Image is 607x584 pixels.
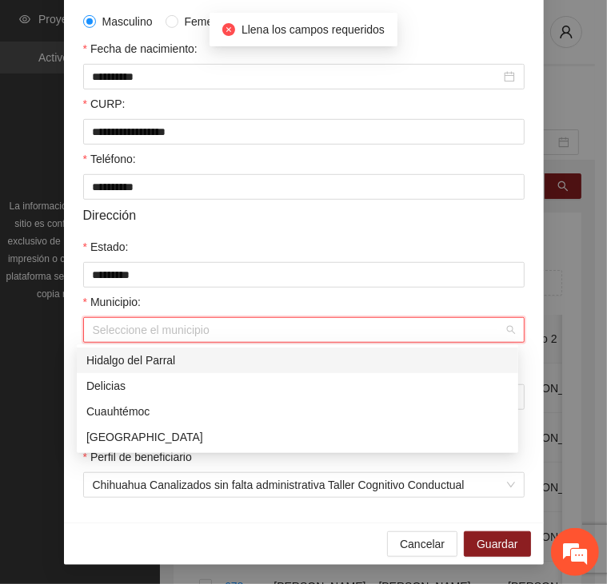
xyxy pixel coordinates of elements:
[222,23,235,36] span: close-circle
[83,293,141,311] label: Municipio:
[83,95,126,113] label: CURP:
[464,531,530,557] button: Guardar
[83,174,525,200] input: Teléfono:
[83,262,525,288] input: Estado:
[83,81,269,102] div: Chatee con nosotros ahora
[83,119,525,145] input: CURP:
[77,424,518,450] div: Chihuahua
[77,373,518,399] div: Delicias
[178,13,241,30] span: Femenino
[93,473,515,497] span: Chihuahua Canalizados sin falta administrativa Taller Cognitivo Conductual
[8,403,305,459] textarea: Escriba su mensaje y pulse “Intro”
[83,150,136,168] label: Teléfono:
[83,205,137,225] span: Dirección
[93,197,221,358] span: Estamos en línea.
[77,399,518,424] div: Cuauhtémoc
[96,13,159,30] span: Masculino
[86,377,509,395] div: Delicias
[400,535,445,553] span: Cancelar
[86,352,509,369] div: Hidalgo del Parral
[86,403,509,420] div: Cuauhtémoc
[83,448,192,466] label: Perfil de beneficiario
[77,348,518,373] div: Hidalgo del Parral
[242,23,385,36] span: Llena los campos requeridos
[387,531,457,557] button: Cancelar
[83,40,198,58] label: Fecha de nacimiento:
[83,343,525,360] div: El campo es requerido
[83,238,129,256] label: Estado:
[477,535,517,553] span: Guardar
[93,68,501,85] input: Fecha de nacimiento:
[86,428,509,446] div: [GEOGRAPHIC_DATA]
[262,8,301,46] div: Minimizar ventana de chat en vivo
[93,318,504,342] input: Municipio:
